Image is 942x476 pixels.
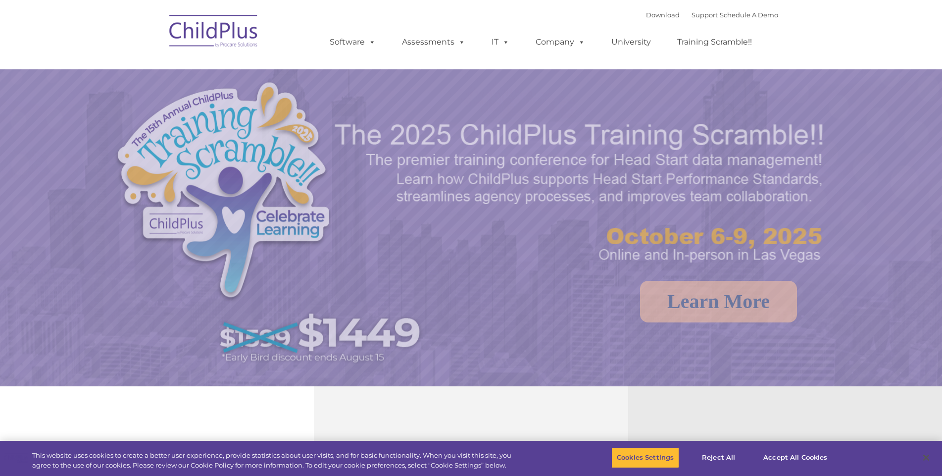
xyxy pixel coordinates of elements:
[692,11,718,19] a: Support
[611,447,679,468] button: Cookies Settings
[720,11,778,19] a: Schedule A Demo
[32,451,518,470] div: This website uses cookies to create a better user experience, provide statistics about user visit...
[915,447,937,469] button: Close
[667,32,762,52] a: Training Scramble!!
[164,8,263,57] img: ChildPlus by Procare Solutions
[392,32,475,52] a: Assessments
[640,281,797,322] a: Learn More
[601,32,661,52] a: University
[646,11,778,19] font: |
[758,447,833,468] button: Accept All Cookies
[526,32,595,52] a: Company
[482,32,519,52] a: IT
[688,447,749,468] button: Reject All
[320,32,386,52] a: Software
[646,11,680,19] a: Download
